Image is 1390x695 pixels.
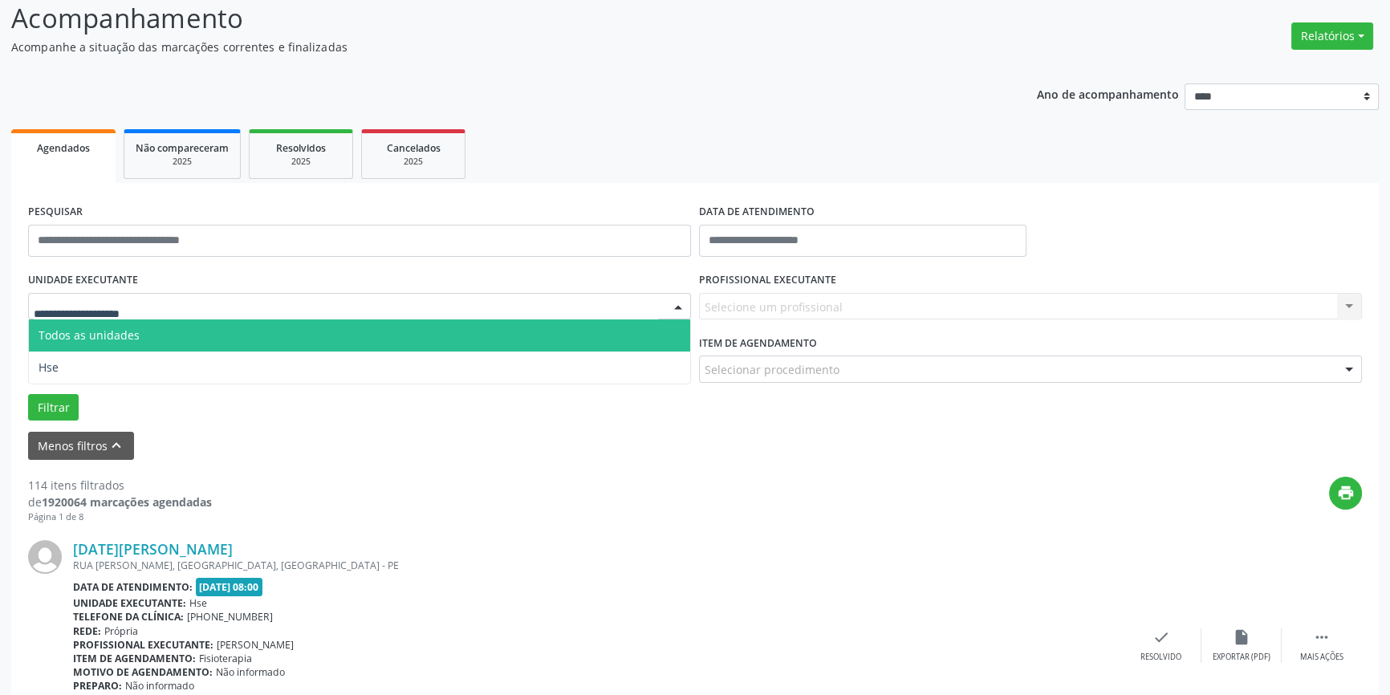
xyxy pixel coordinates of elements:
span: Não compareceram [136,141,229,155]
span: Própria [104,624,138,638]
div: 2025 [136,156,229,168]
b: Data de atendimento: [73,580,193,594]
span: Não informado [125,679,194,693]
b: Item de agendamento: [73,652,196,665]
p: Acompanhe a situação das marcações correntes e finalizadas [11,39,969,55]
div: 2025 [373,156,453,168]
span: Não informado [216,665,285,679]
i: keyboard_arrow_up [108,437,125,454]
span: Cancelados [387,141,441,155]
p: Ano de acompanhamento [1037,83,1179,104]
span: Resolvidos [276,141,326,155]
label: PESQUISAR [28,200,83,225]
i: print [1337,484,1355,502]
div: Mais ações [1300,652,1343,663]
label: DATA DE ATENDIMENTO [699,200,815,225]
span: Agendados [37,141,90,155]
span: Fisioterapia [199,652,252,665]
b: Telefone da clínica: [73,610,184,624]
div: 114 itens filtrados [28,477,212,494]
span: [PHONE_NUMBER] [187,610,273,624]
b: Motivo de agendamento: [73,665,213,679]
span: [PERSON_NAME] [217,638,294,652]
i: insert_drive_file [1233,628,1250,646]
div: Página 1 de 8 [28,510,212,524]
i: check [1152,628,1170,646]
img: img [28,540,62,574]
span: Hse [39,360,59,375]
div: Exportar (PDF) [1213,652,1270,663]
span: Todos as unidades [39,327,140,343]
div: de [28,494,212,510]
button: Menos filtroskeyboard_arrow_up [28,432,134,460]
div: Resolvido [1140,652,1181,663]
a: [DATE][PERSON_NAME] [73,540,233,558]
span: Selecionar procedimento [705,361,839,378]
button: print [1329,477,1362,510]
b: Preparo: [73,679,122,693]
label: PROFISSIONAL EXECUTANTE [699,268,836,293]
label: Item de agendamento [699,331,817,356]
label: UNIDADE EXECUTANTE [28,268,138,293]
strong: 1920064 marcações agendadas [42,494,212,510]
div: RUA [PERSON_NAME], [GEOGRAPHIC_DATA], [GEOGRAPHIC_DATA] - PE [73,559,1121,572]
span: [DATE] 08:00 [196,578,263,596]
b: Unidade executante: [73,596,186,610]
div: 2025 [261,156,341,168]
b: Rede: [73,624,101,638]
button: Filtrar [28,394,79,421]
button: Relatórios [1291,22,1373,50]
b: Profissional executante: [73,638,213,652]
span: Hse [189,596,207,610]
i:  [1313,628,1331,646]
